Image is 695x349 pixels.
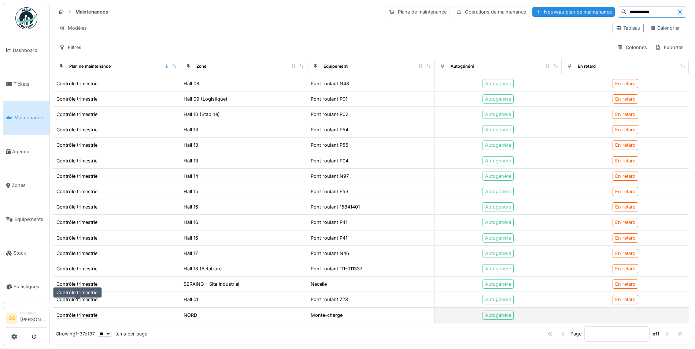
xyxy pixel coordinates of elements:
[3,67,49,101] a: Tickets
[53,287,102,298] div: Contrôle trimestriel
[56,23,90,33] div: Modèles
[56,188,99,195] div: Contrôle trimestriel
[73,8,111,15] strong: Maintenances
[184,234,198,241] div: Hall 16
[184,157,198,164] div: Hall 13
[184,142,198,149] div: Hall 13
[578,63,596,70] div: En retard
[532,7,615,17] div: Nouveau plan de maintenance
[184,296,198,303] div: Hall 01
[615,95,636,102] div: En retard
[615,80,636,87] div: En retard
[3,236,49,270] a: Stock
[311,203,360,210] div: Pont roulant 15841401
[20,310,47,316] div: Manager
[485,173,511,180] div: Autogénéré
[56,281,99,288] div: Contrôle trimestriel
[485,312,511,319] div: Autogénéré
[184,203,198,210] div: Hall 16
[311,111,348,118] div: Pont roulant P02
[386,7,450,17] div: Plans de maintenance
[652,42,686,53] div: Exporter
[615,111,636,118] div: En retard
[485,80,511,87] div: Autogénéré
[615,250,636,257] div: En retard
[311,142,348,149] div: Pont roulant P55
[184,250,198,257] div: Hall 17
[3,169,49,202] a: Zones
[56,157,99,164] div: Contrôle trimestriel
[56,111,99,118] div: Contrôle trimestriel
[453,7,529,17] div: Opérations de maintenance
[311,312,343,319] div: Monte-charge
[56,312,99,319] div: Contrôle trimestriel
[324,63,348,70] div: Équipement
[485,203,511,210] div: Autogénéré
[311,126,348,133] div: Pont roulant P54
[184,126,198,133] div: Hall 13
[184,281,239,288] div: SERAING - Site Industriel
[616,25,640,31] div: Tableau
[14,216,47,223] span: Équipements
[485,95,511,102] div: Autogénéré
[485,188,511,195] div: Autogénéré
[485,296,511,303] div: Autogénéré
[311,250,349,257] div: Pont roulant N46
[6,310,47,328] a: GS Manager[PERSON_NAME]
[650,25,680,31] div: Calendrier
[311,157,348,164] div: Pont roulant P04
[14,114,47,121] span: Maintenance
[485,157,511,164] div: Autogénéré
[14,80,47,87] span: Tickets
[615,296,636,303] div: En retard
[311,281,327,288] div: Nacelle
[12,148,47,155] span: Agenda
[485,234,511,241] div: Autogénéré
[15,7,37,29] img: Badge_color-CXgf-gQk.svg
[184,95,228,102] div: Hall 09 (Logistique)
[56,234,99,241] div: Contrôle trimestriel
[184,219,198,226] div: Hall 16
[56,330,95,337] div: Showing 1 - 37 of 37
[56,173,99,180] div: Contrôle trimestriel
[196,63,207,70] div: Zone
[615,234,636,241] div: En retard
[20,310,47,326] li: [PERSON_NAME]
[614,42,650,53] div: Colonnes
[485,111,511,118] div: Autogénéré
[3,202,49,236] a: Équipements
[184,111,220,118] div: Hall 10 (Stabine)
[311,265,362,272] div: Pont roulant 111-011337
[485,219,511,226] div: Autogénéré
[14,283,47,290] span: Statistiques
[184,173,198,180] div: Hall 14
[3,101,49,135] a: Maintenance
[56,142,99,149] div: Contrôle trimestriel
[485,265,511,272] div: Autogénéré
[3,135,49,168] a: Agenda
[311,296,348,303] div: Pont roulant 723
[14,249,47,256] span: Stock
[615,157,636,164] div: En retard
[615,126,636,133] div: En retard
[615,265,636,272] div: En retard
[485,281,511,288] div: Autogénéré
[615,173,636,180] div: En retard
[56,95,99,102] div: Contrôle trimestriel
[615,142,636,149] div: En retard
[615,203,636,210] div: En retard
[485,142,511,149] div: Autogénéré
[56,203,99,210] div: Contrôle trimestriel
[485,250,511,257] div: Autogénéré
[311,80,349,87] div: Pont roulant N48
[56,80,99,87] div: Contrôle trimestriel
[3,33,49,67] a: Dashboard
[6,313,17,324] li: GS
[311,234,347,241] div: Pont roulant P41
[485,126,511,133] div: Autogénéré
[56,219,99,226] div: Contrôle trimestriel
[98,330,147,337] div: items per page
[615,219,636,226] div: En retard
[311,188,348,195] div: Pont roulant P53
[56,296,99,303] div: Contrôle trimestriel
